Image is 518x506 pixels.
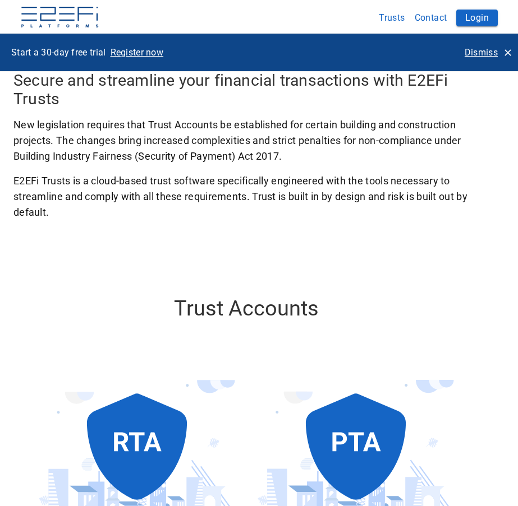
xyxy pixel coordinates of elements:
button: Register now [106,43,168,62]
h4: Secure and streamline your financial transactions with E2EFi Trusts [13,71,480,108]
p: Dismiss [465,46,498,59]
span: E2EFi Trusts is a cloud-based trust software specifically engineered with the tools necessary to ... [13,173,480,220]
span: New legislation requires that Trust Accounts be established for certain building and construction... [13,117,480,164]
button: Dismiss [460,43,516,62]
p: Start a 30-day free trial [11,46,106,59]
h3: Trust Accounts [13,296,480,321]
p: Register now [111,46,164,59]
